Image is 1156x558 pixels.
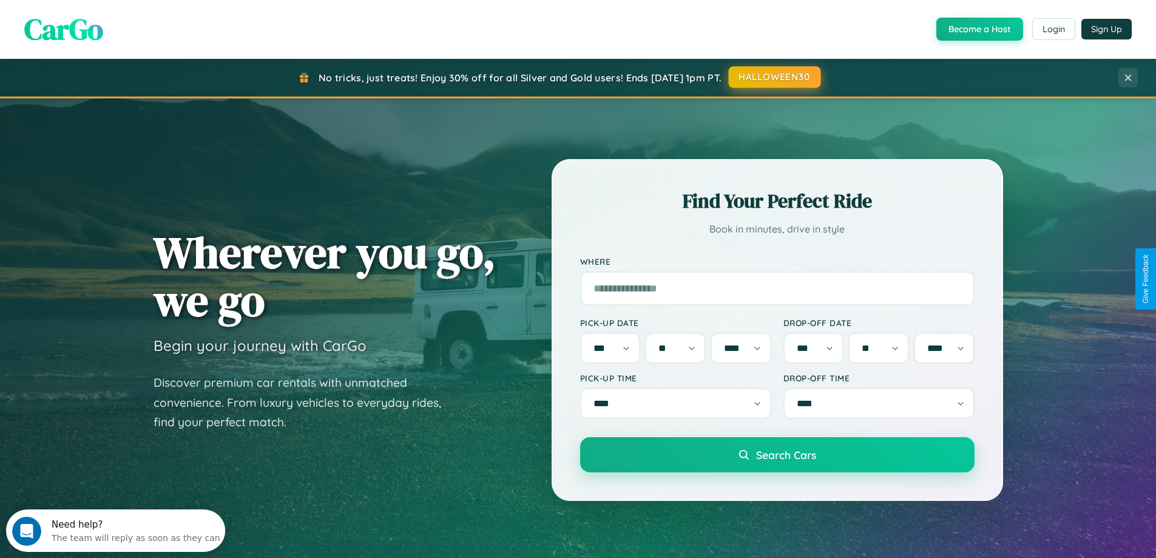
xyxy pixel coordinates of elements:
[580,318,771,328] label: Pick-up Date
[5,5,226,38] div: Open Intercom Messenger
[580,256,975,267] label: Where
[24,9,103,49] span: CarGo
[6,509,225,552] iframe: Intercom live chat discovery launcher
[46,20,214,33] div: The team will reply as soon as they can
[46,10,214,20] div: Need help?
[580,188,975,214] h2: Find Your Perfect Ride
[783,318,975,328] label: Drop-off Date
[580,220,975,238] p: Book in minutes, drive in style
[154,336,367,355] h3: Begin your journey with CarGo
[580,373,771,383] label: Pick-up Time
[1032,18,1075,40] button: Login
[12,517,41,546] iframe: Intercom live chat
[1081,19,1132,39] button: Sign Up
[154,228,496,324] h1: Wherever you go, we go
[319,72,722,84] span: No tricks, just treats! Enjoy 30% off for all Silver and Gold users! Ends [DATE] 1pm PT.
[783,373,975,383] label: Drop-off Time
[936,18,1023,41] button: Become a Host
[1141,254,1150,304] div: Give Feedback
[729,66,821,88] button: HALLOWEEN30
[580,437,975,472] button: Search Cars
[154,373,457,432] p: Discover premium car rentals with unmatched convenience. From luxury vehicles to everyday rides, ...
[756,448,816,461] span: Search Cars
